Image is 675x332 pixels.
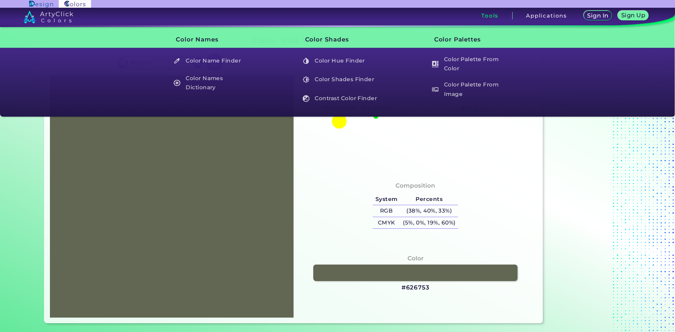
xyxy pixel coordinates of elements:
a: Color Shades Finder [299,73,382,86]
a: Color Hue Finder [299,54,382,67]
a: Contrast Color Finder [299,92,382,105]
a: Color Names Dictionary [170,73,253,93]
a: Sign Up [619,11,647,20]
h5: Color Hue Finder [300,54,381,67]
h4: Composition [396,181,435,191]
a: Color Name Finder [170,54,253,67]
img: icon_col_pal_col_white.svg [432,61,439,67]
h3: Color Palettes [422,31,511,48]
h3: Color Shades [293,31,382,48]
h5: Color Palette From Color [429,54,510,74]
h5: (5%, 0%, 19%, 60%) [400,217,458,229]
h5: (38%, 40%, 33%) [400,205,458,217]
img: icon_color_hue_white.svg [303,58,309,64]
h5: Color Names Dictionary [170,73,252,93]
h5: Color Shades Finder [300,73,381,86]
h5: Percents [400,194,458,205]
h3: Applications [526,13,567,18]
a: Color Palette From Color [428,54,511,74]
h3: Tools [481,13,499,18]
a: Sign In [585,11,611,20]
img: icon_color_names_dictionary_white.svg [174,80,180,86]
img: icon_color_shades_white.svg [303,76,309,83]
a: Color Palette From Image [428,79,511,99]
h4: Color [407,253,424,263]
h5: RGB [373,205,400,217]
img: ArtyClick Design logo [29,1,53,7]
h5: System [373,194,400,205]
h5: Color Name Finder [170,54,252,67]
img: logo_artyclick_colors_white.svg [24,11,73,23]
img: icon_palette_from_image_white.svg [432,86,439,93]
h5: Sign Up [622,13,644,18]
h3: #626753 [401,284,430,292]
img: icon_color_contrast_white.svg [303,95,309,102]
h5: Sign In [588,13,607,18]
h5: CMYK [373,217,400,229]
h3: Color Names [164,31,253,48]
h5: Contrast Color Finder [300,92,381,105]
img: icon_color_name_finder_white.svg [174,58,180,64]
h5: Color Palette From Image [429,79,510,99]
